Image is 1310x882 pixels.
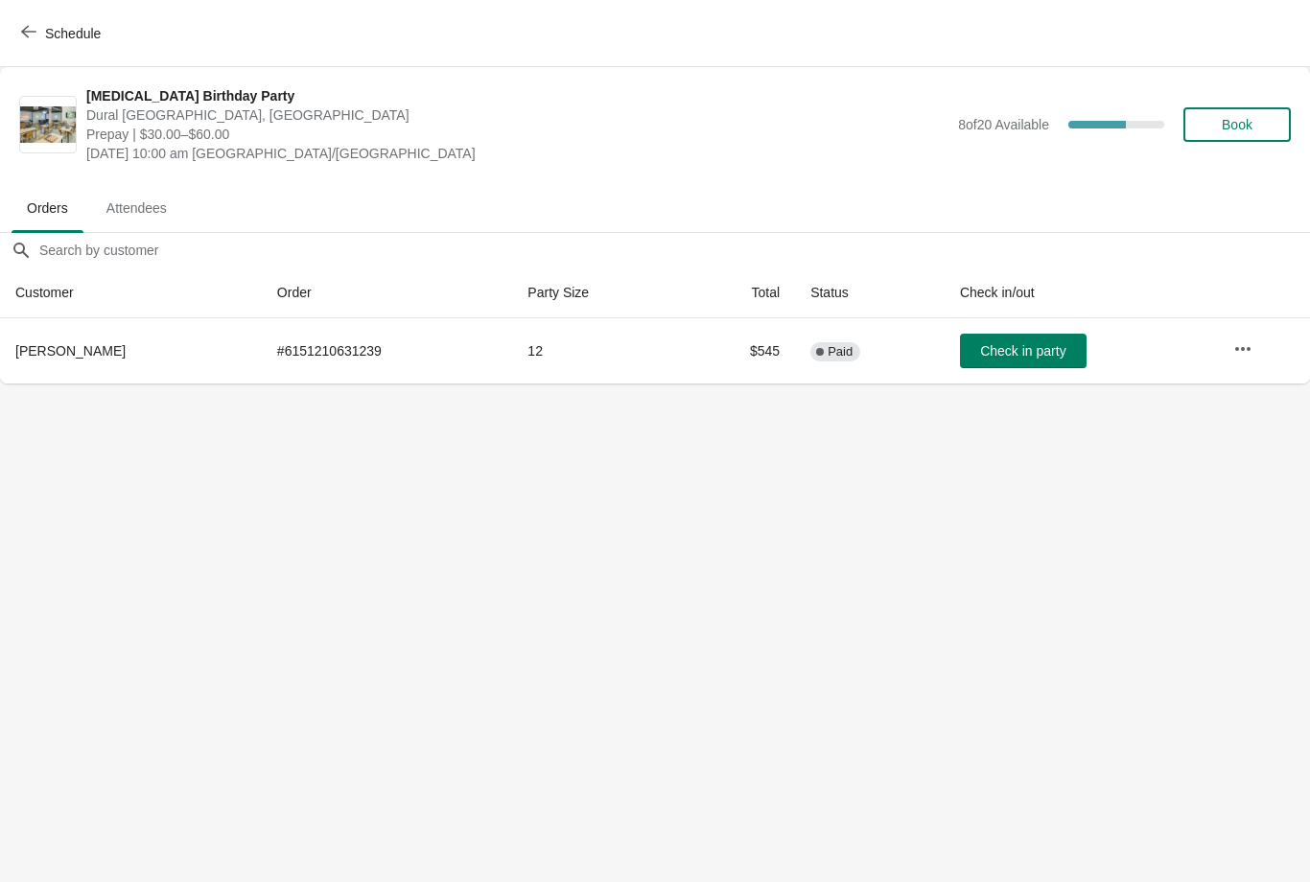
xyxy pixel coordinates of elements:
span: [MEDICAL_DATA] Birthday Party [86,86,948,105]
td: # 6151210631239 [262,318,513,383]
span: Dural [GEOGRAPHIC_DATA], [GEOGRAPHIC_DATA] [86,105,948,125]
td: 12 [512,318,683,383]
span: Check in party [980,343,1065,359]
span: [DATE] 10:00 am [GEOGRAPHIC_DATA]/[GEOGRAPHIC_DATA] [86,144,948,163]
th: Status [795,267,945,318]
span: Paid [828,344,853,360]
span: Book [1222,117,1252,132]
th: Party Size [512,267,683,318]
button: Check in party [960,334,1087,368]
th: Total [683,267,795,318]
img: PCE Birthday Party [20,106,76,143]
span: Schedule [45,26,101,41]
span: Attendees [91,191,182,225]
button: Schedule [10,16,116,51]
span: [PERSON_NAME] [15,343,126,359]
td: $545 [683,318,795,383]
button: Book [1183,107,1291,142]
span: Prepay | $30.00–$60.00 [86,125,948,144]
input: Search by customer [38,233,1310,267]
th: Check in/out [945,267,1218,318]
span: Orders [12,191,83,225]
th: Order [262,267,513,318]
span: 8 of 20 Available [958,117,1049,132]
